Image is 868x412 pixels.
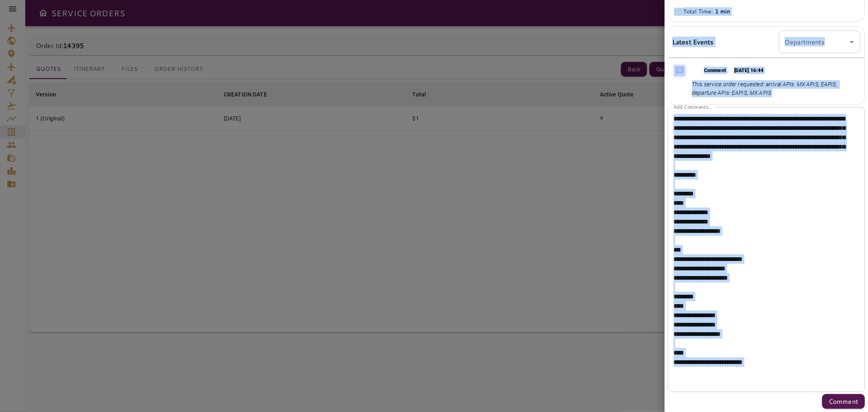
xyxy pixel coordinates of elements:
[692,80,857,97] p: This service order requested: arrival APIs: MX APIS, EAPIS, departure APIs: EAPIS, MX APIS
[674,65,685,77] img: Message Icon
[822,394,865,409] button: Comment
[700,67,730,74] p: Comment
[829,397,858,406] p: Comment
[730,67,767,74] p: [DATE] 16:44
[715,7,730,15] b: 1 min
[846,36,857,48] button: Open
[673,103,712,110] label: Add Comments...
[674,8,683,16] img: Timer Icon
[672,37,714,47] h6: Latest Events
[683,7,730,16] p: Total Time:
